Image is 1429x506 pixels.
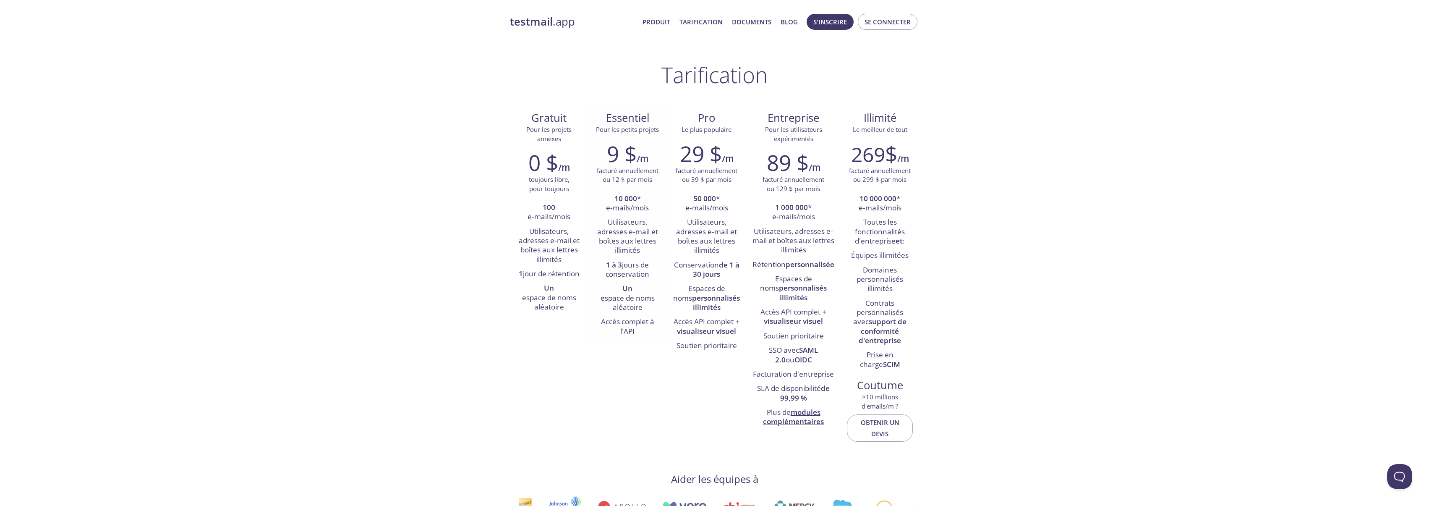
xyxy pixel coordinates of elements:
[601,293,655,312] font: espace de noms aléatoire
[698,110,715,125] font: Pro
[732,16,771,27] a: Documents
[853,125,907,134] font: Le meilleur de tout
[676,166,737,175] font: facturé annuellement
[674,317,739,326] font: Accès API complet +
[606,110,649,125] font: Essentiel
[862,393,898,410] font: 10 millions d'emails/m ?
[603,175,652,184] font: ou 12 $ par mois
[679,18,723,26] font: Tarification
[601,317,654,336] font: Accès complet à l'API
[692,293,740,312] font: personnalisés illimités
[865,18,911,26] font: Se connecter
[897,152,909,165] font: /m
[510,15,636,29] a: testmail.app
[859,317,907,345] font: support de conformité d'entreprise
[896,236,903,246] font: et
[1387,464,1412,489] iframe: Help Scout Beacon - Open
[693,260,739,279] font: de 1 à 30 jours
[858,14,917,30] button: Se connecter
[614,194,637,203] font: 10 000
[682,175,731,184] font: ou 39 $ par mois
[859,203,901,212] font: e-mails/mois
[772,212,815,221] font: e-mails/mois
[809,161,820,173] font: /m
[677,341,737,350] font: Soutien prioritaire
[857,378,903,393] font: Coutume
[682,125,731,134] font: Le plus populaire
[763,175,824,184] font: facturé annuellement
[753,369,834,379] font: Facturation d'entreprise
[607,139,637,168] font: 9 $
[851,250,909,260] font: Équipes illimitées
[786,355,794,364] font: ou
[883,359,900,369] font: SCIM
[779,283,827,302] font: personnalisés illimités
[606,203,649,212] font: e-mails/mois
[763,407,824,426] font: modules complémentaires
[528,148,558,177] font: 0 $
[526,125,572,142] font: Pour les projets annexes
[859,194,896,203] font: 10 000 000
[769,345,799,355] font: SSO avec
[529,184,569,193] font: pour toujours
[781,18,798,26] font: Blog
[775,202,808,212] font: 1 000 000
[523,269,580,278] font: jour de rétention
[903,236,905,246] font: :
[597,166,658,175] font: facturé annuellement
[764,316,823,326] font: visualiseur visuel
[677,326,736,336] font: visualiseur visuel
[606,260,622,270] font: 1 à 3
[775,345,818,364] font: SAML 2.0
[679,16,723,27] a: Tarification
[722,152,734,165] font: /m
[676,217,737,255] font: Utilisateurs, adresses e-mail et boîtes aux lettres illimités
[847,414,913,442] button: Obtenir un devis
[685,203,728,212] font: e-mails/mois
[760,274,812,293] font: Espaces de noms
[637,152,648,165] font: /m
[693,194,716,203] font: 50 000
[553,14,575,29] font: .app
[760,307,826,317] font: Accès API complet +
[767,184,820,193] font: ou 129 $ par mois
[757,383,821,393] font: SLA de disponibilité
[680,139,722,168] font: 29 $
[767,407,791,417] font: Plus de
[522,293,576,312] font: espace de noms aléatoire
[661,60,768,89] font: Tarification
[853,298,903,327] font: Contrats personnalisés avec
[531,110,567,125] font: Gratuit
[860,350,893,369] font: Prise en charge
[864,110,896,125] font: Illimité
[786,260,834,269] font: personnalisée
[752,260,786,269] font: Rétention
[849,166,911,175] font: facturé annuellement
[510,14,553,29] font: testmail
[857,265,903,294] font: Domaines personnalisés illimités
[596,125,659,134] font: Pour les petits projets
[543,202,555,212] font: 100
[861,418,899,438] font: Obtenir un devis
[643,16,670,27] a: Produit
[519,269,523,278] font: 1
[732,18,771,26] font: Documents
[813,18,847,26] font: S'inscrire
[606,260,649,279] font: jours de conservation
[544,283,554,293] font: Un
[763,331,824,341] font: Soutien prioritaire
[643,18,670,26] font: Produit
[597,217,658,255] font: Utilisateurs, adresses e-mail et boîtes aux lettres illimités
[794,355,812,364] font: OIDC
[765,125,822,142] font: Pour les utilisateurs expérimentés
[622,283,632,293] font: Un
[851,141,885,168] font: 269
[855,217,905,246] font: Toutes les fonctionnalités d'entreprise
[807,14,854,30] button: S'inscrire
[780,383,830,402] font: de 99,99 %
[768,110,819,125] font: Entreprise
[781,16,798,27] a: Blog
[558,161,570,173] font: /m
[528,212,570,221] font: e-mails/mois
[529,175,570,184] font: toujours libre,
